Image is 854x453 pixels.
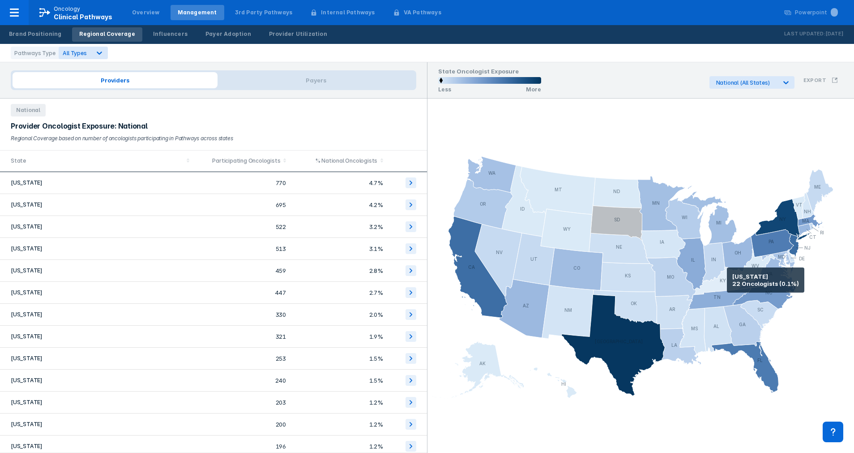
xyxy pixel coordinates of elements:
[2,27,68,42] a: Brand Positioning
[79,30,135,38] div: Regional Coverage
[9,30,61,38] div: Brand Positioning
[235,9,293,17] div: 3rd Party Pathways
[803,77,826,83] h3: Export
[194,392,291,414] td: 203
[795,9,838,17] div: Powerpoint
[194,172,291,194] td: 770
[321,9,375,17] div: Internal Pathways
[404,9,441,17] div: VA Pathways
[194,194,291,216] td: 695
[228,5,300,20] a: 3rd Party Pathways
[11,104,46,116] span: National
[194,370,291,392] td: 240
[125,5,167,20] a: Overview
[291,304,388,326] td: 2.0%
[11,122,416,130] div: Provider Oncologist Exposure: National
[291,282,388,304] td: 2.7%
[291,216,388,238] td: 3.2%
[11,156,184,165] div: State
[194,282,291,304] td: 447
[54,5,81,13] p: Oncology
[784,30,825,39] p: Last Updated:
[194,260,291,282] td: 459
[438,86,451,93] p: Less
[526,86,541,93] p: More
[200,156,281,165] div: Participating Oncologists
[291,194,388,216] td: 4.2%
[194,414,291,436] td: 200
[146,27,195,42] a: Influencers
[178,9,217,17] div: Management
[194,216,291,238] td: 522
[54,13,112,21] span: Clinical Pathways
[63,50,86,56] span: All Types
[291,172,388,194] td: 4.7%
[194,304,291,326] td: 330
[291,326,388,348] td: 1.9%
[291,260,388,282] td: 2.8%
[291,370,388,392] td: 1.5%
[194,238,291,260] td: 513
[13,72,218,88] span: Providers
[291,348,388,370] td: 1.5%
[798,72,843,89] button: Export
[198,27,258,42] a: Payer Adoption
[269,30,327,38] div: Provider Utilization
[205,30,251,38] div: Payer Adoption
[72,27,142,42] a: Regional Coverage
[438,68,541,77] h1: State Oncologist Exposure
[11,47,59,59] div: Pathways Type
[132,9,160,17] div: Overview
[296,156,377,165] div: % National Oncologists
[291,414,388,436] td: 1.2%
[11,134,416,143] div: Regional Coverage based on number of oncologists participating in Pathways across states
[716,79,777,86] div: National (All States)
[291,238,388,260] td: 3.1%
[171,5,224,20] a: Management
[823,422,843,442] div: Contact Support
[825,30,843,39] p: [DATE]
[262,27,334,42] a: Provider Utilization
[291,392,388,414] td: 1.2%
[194,348,291,370] td: 253
[194,326,291,348] td: 321
[218,72,414,88] span: Payers
[153,30,188,38] div: Influencers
